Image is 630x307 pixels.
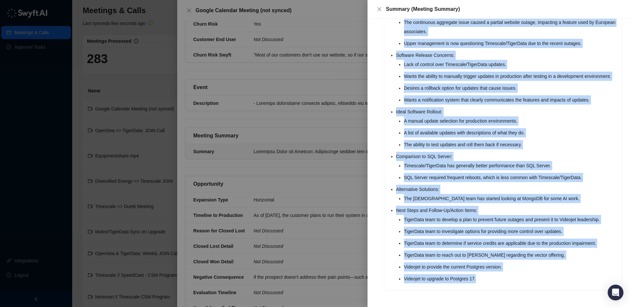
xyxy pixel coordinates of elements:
[404,116,618,126] li: A manual update selection for production environments.
[396,152,618,182] li: Comparison to SQL Server:
[404,161,618,170] li: Timescale/TigerData has generally better performance than SQL Server.
[404,39,618,48] li: Upper management is now questioning Timescale/TigerData due to the recent outages.
[396,206,618,283] li: Next Steps and Follow-Up/Action Items:
[404,72,618,81] li: Wants the ability to manually trigger updates in production after testing in a development enviro...
[404,227,618,236] li: TigerData team to investigate options for providing more control over updates.
[404,140,618,149] li: The ability to test updates and roll them back if necessary.
[375,5,383,13] button: Close
[396,51,618,105] li: Software Release Concerns:
[404,18,618,36] li: The continuous aggregate issue caused a partial website outage, impacting a feature used by Europ...
[404,262,618,272] li: Videojet to provide the current Postgres version.
[404,194,618,203] li: The [DEMOGRAPHIC_DATA] team has started looking at MongoDB for some AI work.
[396,185,618,203] li: Alternative Solutions:
[404,215,618,224] li: TigerData team to develop a plan to prevent future outages and present it to Videojet leadership.
[404,60,618,69] li: Lack of control over Timescale/TigerData updates.
[404,239,618,248] li: TigerData team to determine if service credits are applicable due to the production impairment.
[404,95,618,105] li: Wants a notification system that clearly communicates the features and impacts of updates.
[404,128,618,137] li: A list of available updates with descriptions of what they do.
[377,7,382,12] span: close
[404,83,618,93] li: Desires a rollback option for updates that cause issues.
[404,250,618,260] li: TigerData team to reach out to [PERSON_NAME] regarding the vector offering.
[396,107,618,149] li: Ideal Software Rollout:
[404,173,618,182] li: SQL Server required frequent reboots, which is less common with Timescale/TigerData.
[608,285,623,300] div: Open Intercom Messenger
[386,5,622,13] div: Summary (Meeting Summary)
[404,274,618,283] li: Videojet to upgrade to Postgres 17.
